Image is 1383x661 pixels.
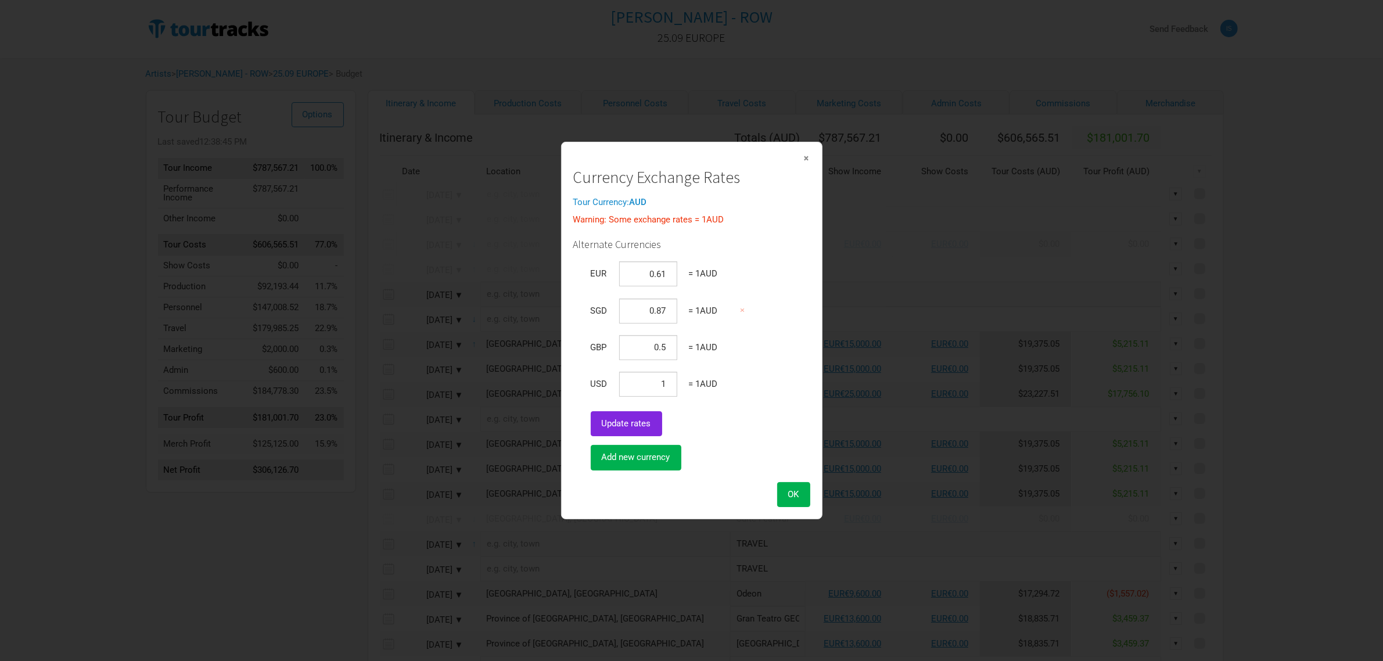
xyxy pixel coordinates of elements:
button: × [730,298,756,323]
button: OK [777,482,810,507]
button: Add new currency [591,445,681,470]
span: Update rates [602,418,651,429]
td: EUR [585,256,613,292]
td: GBP [585,329,613,366]
td: = 1 AUD [683,366,724,403]
div: Warning: Some exchange rates = 1 AUD [573,215,810,233]
span: OK [788,489,799,500]
h3: Alternate Currencies [573,239,810,250]
td: USD [585,366,613,403]
span: Add new currency [602,452,670,462]
td: SGD [585,292,613,329]
div: Tour Currency: [573,198,810,207]
td: = 1 AUD [683,256,724,292]
td: = 1 AUD [683,329,724,366]
span: × [803,152,810,164]
td: = 1 AUD [683,292,724,329]
h1: Currency Exchange Rates [573,168,810,186]
button: Update rates [591,411,662,436]
strong: AUD [630,197,647,207]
